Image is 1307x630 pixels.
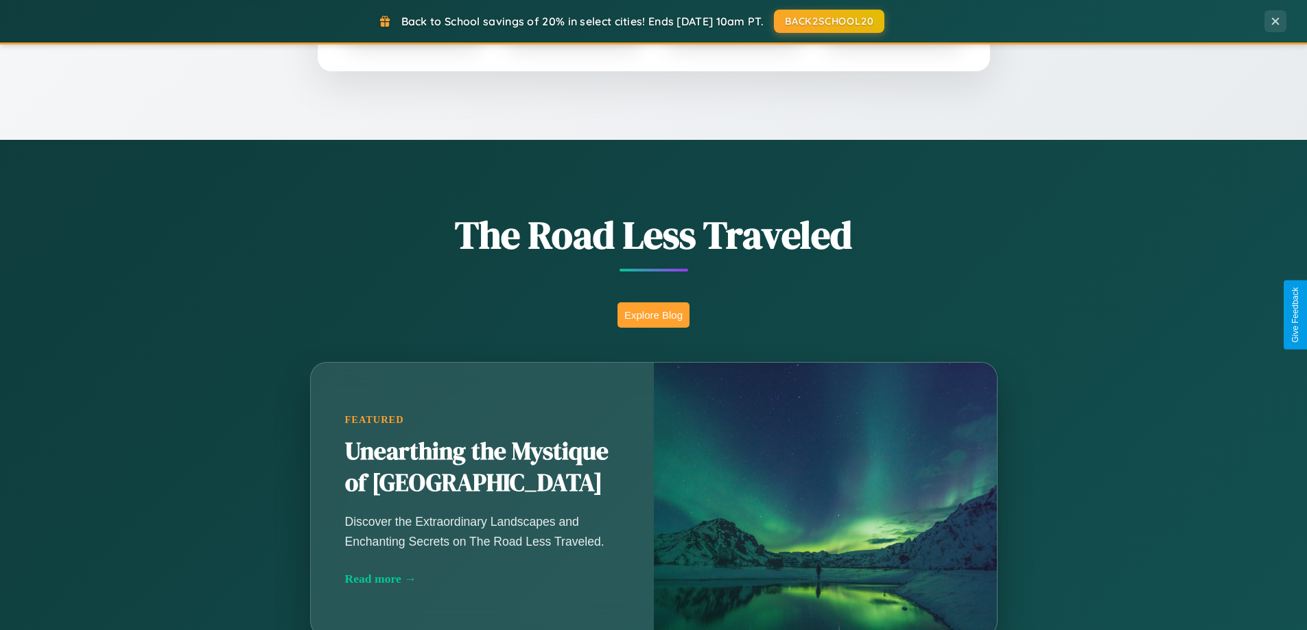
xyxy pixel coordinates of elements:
[345,436,620,499] h2: Unearthing the Mystique of [GEOGRAPHIC_DATA]
[617,302,690,328] button: Explore Blog
[345,512,620,550] p: Discover the Extraordinary Landscapes and Enchanting Secrets on The Road Less Traveled.
[345,414,620,426] div: Featured
[242,208,1065,261] h1: The Road Less Traveled
[345,572,620,586] div: Read more →
[774,10,884,33] button: BACK2SCHOOL20
[401,14,764,28] span: Back to School savings of 20% in select cities! Ends [DATE] 10am PT.
[1291,287,1300,343] div: Give Feedback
